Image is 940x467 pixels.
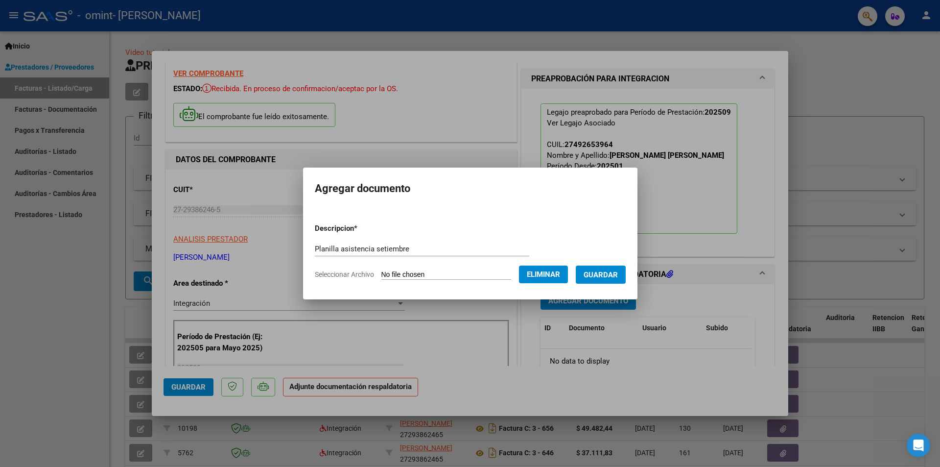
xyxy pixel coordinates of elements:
span: Eliminar [527,270,560,279]
span: Guardar [584,270,618,279]
h2: Agregar documento [315,179,626,198]
div: Open Intercom Messenger [907,434,930,457]
button: Eliminar [519,266,568,283]
button: Guardar [576,266,626,284]
span: Seleccionar Archivo [315,270,374,278]
p: Descripcion [315,223,408,234]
